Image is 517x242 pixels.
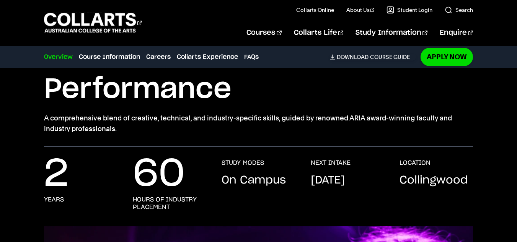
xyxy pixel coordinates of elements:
[222,173,286,188] p: On Campus
[387,6,432,14] a: Student Login
[44,52,73,62] a: Overview
[44,12,142,34] div: Go to homepage
[44,159,68,190] p: 2
[222,159,264,167] h3: STUDY MODES
[311,173,345,188] p: [DATE]
[294,20,343,45] a: Collarts Life
[133,159,185,190] p: 60
[177,52,238,62] a: Collarts Experience
[146,52,171,62] a: Careers
[79,52,140,62] a: Course Information
[346,6,375,14] a: About Us
[133,196,206,211] h3: hours of industry placement
[330,54,416,60] a: DownloadCourse Guide
[296,6,334,14] a: Collarts Online
[246,20,281,45] a: Courses
[44,38,473,107] h1: Bachelor of Music Performance
[421,48,473,66] a: Apply Now
[337,54,369,60] span: Download
[311,159,351,167] h3: NEXT INTAKE
[44,113,473,134] p: A comprehensive blend of creative, technical, and industry-specific skills, guided by renowned AR...
[400,173,468,188] p: Collingwood
[356,20,427,45] a: Study Information
[440,20,473,45] a: Enquire
[445,6,473,14] a: Search
[244,52,259,62] a: FAQs
[44,196,64,203] h3: years
[400,159,431,167] h3: LOCATION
